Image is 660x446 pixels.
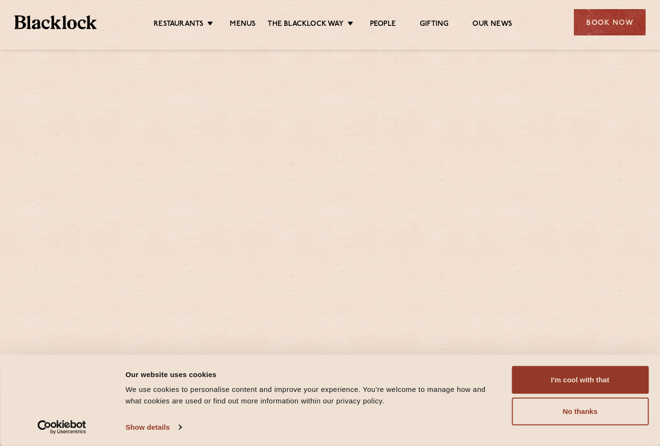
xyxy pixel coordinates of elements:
a: Show details [125,420,181,435]
a: Our News [472,20,512,30]
a: Restaurants [154,20,203,30]
img: BL_Textured_Logo-footer-cropped.svg [14,15,97,29]
div: Book Now [574,9,646,35]
div: We use cookies to personalise content and improve your experience. You're welcome to manage how a... [125,384,501,407]
div: Our website uses cookies [125,368,501,380]
a: Usercentrics Cookiebot - opens in a new window [20,420,104,435]
a: Menus [230,20,256,30]
a: Gifting [420,20,448,30]
button: No thanks [512,398,649,425]
a: The Blacklock Way [268,20,343,30]
a: People [370,20,396,30]
button: I'm cool with that [512,366,649,394]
